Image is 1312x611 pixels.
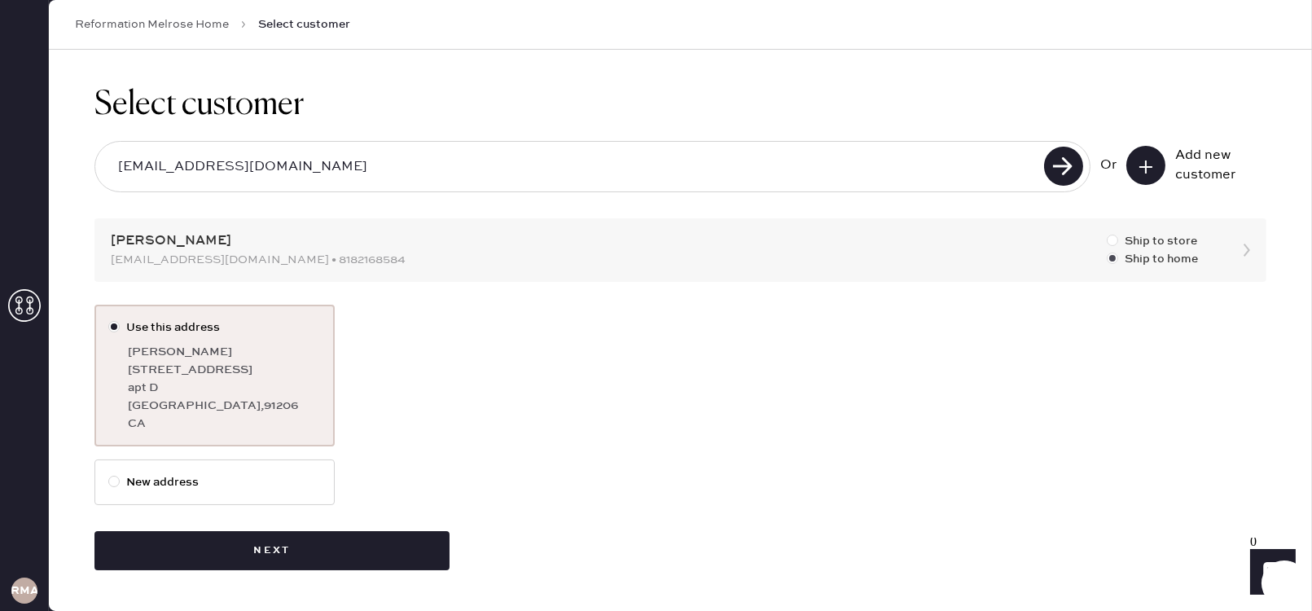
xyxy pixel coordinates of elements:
h3: RMA [11,585,37,596]
label: Use this address [108,319,321,336]
a: Reformation Melrose Home [75,16,229,33]
label: Ship to store [1107,232,1198,250]
label: New address [108,473,321,491]
div: [PERSON_NAME] [128,343,321,361]
h1: Select customer [94,86,1266,125]
div: Add new customer [1175,146,1257,185]
label: Ship to home [1107,250,1198,268]
iframe: Front Chat [1235,538,1305,608]
div: [GEOGRAPHIC_DATA] , 91206 [128,397,321,415]
input: Search by email or phone number [105,148,1039,186]
div: [STREET_ADDRESS] [128,361,321,379]
span: Select customer [258,16,350,33]
div: Or [1100,156,1117,175]
div: apt D [128,379,321,397]
div: CA [128,415,321,433]
button: Next [94,531,450,570]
